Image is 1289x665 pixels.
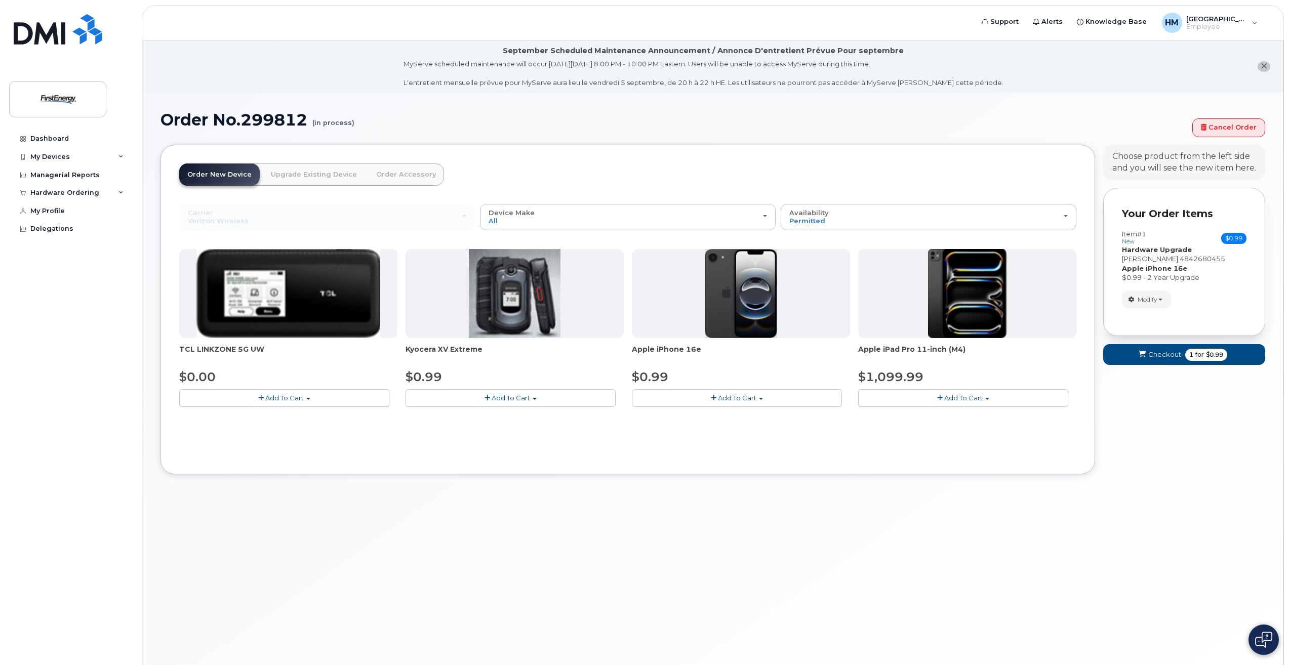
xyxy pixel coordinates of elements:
[1122,245,1192,254] strong: Hardware Upgrade
[406,344,624,364] div: Kyocera XV Extreme
[789,209,829,217] span: Availability
[1258,61,1270,72] button: close notification
[632,389,842,407] button: Add To Cart
[312,111,354,127] small: (in process)
[1122,238,1135,245] small: new
[179,344,397,364] div: TCL LINKZONE 5G UW
[858,389,1068,407] button: Add To Cart
[858,369,923,384] span: $1,099.99
[789,217,825,225] span: Permitted
[705,249,778,338] img: iphone16e.png
[489,217,498,225] span: All
[1122,230,1146,245] h3: Item
[1112,151,1256,174] div: Choose product from the left side and you will see the new item here.
[503,46,904,56] div: September Scheduled Maintenance Announcement / Annonce D'entretient Prévue Pour septembre
[469,249,560,338] img: xvextreme.gif
[928,249,1006,338] img: ipad_pro_11_m4.png
[718,394,756,402] span: Add To Cart
[1103,344,1265,365] button: Checkout 1 for $0.99
[1122,255,1178,263] span: [PERSON_NAME]
[1137,230,1146,238] span: #1
[1138,295,1157,304] span: Modify
[263,163,365,186] a: Upgrade Existing Device
[1255,632,1272,648] img: Open chat
[179,389,389,407] button: Add To Cart
[489,209,535,217] span: Device Make
[1189,350,1193,359] span: 1
[492,394,530,402] span: Add To Cart
[179,163,260,186] a: Order New Device
[632,369,668,384] span: $0.99
[406,389,616,407] button: Add To Cart
[160,111,1187,129] h1: Order No.299812
[1206,350,1223,359] span: $0.99
[1192,118,1265,137] a: Cancel Order
[1148,350,1181,359] span: Checkout
[1221,233,1246,244] span: $0.99
[406,369,442,384] span: $0.99
[1122,290,1171,308] button: Modify
[196,249,380,338] img: linkzone5g.png
[1180,255,1225,263] span: 4842680455
[1122,273,1246,282] div: $0.99 - 2 Year Upgrade
[858,344,1076,364] div: Apple iPad Pro 11-inch (M4)
[265,394,304,402] span: Add To Cart
[179,369,216,384] span: $0.00
[1193,350,1206,359] span: for
[781,204,1076,230] button: Availability Permitted
[1122,206,1246,221] p: Your Order Items
[1122,264,1187,272] strong: Apple iPhone 16e
[632,344,850,364] div: Apple iPhone 16e
[944,394,983,402] span: Add To Cart
[480,204,776,230] button: Device Make All
[368,163,444,186] a: Order Accessory
[404,59,1003,88] div: MyServe scheduled maintenance will occur [DATE][DATE] 8:00 PM - 10:00 PM Eastern. Users will be u...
